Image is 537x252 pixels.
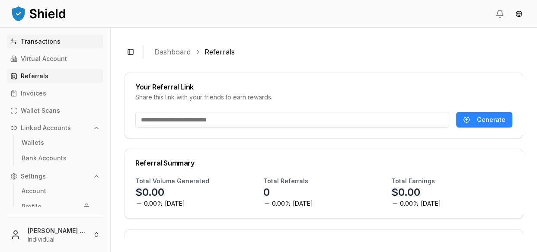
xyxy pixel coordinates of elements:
p: Profile [22,204,42,210]
p: Linked Accounts [21,125,71,131]
p: Account [22,188,46,194]
p: Wallets [22,140,44,146]
p: Bank Accounts [22,155,67,161]
span: Generate [477,115,505,124]
p: $0.00 [135,185,164,199]
p: Referrals [21,73,48,79]
span: 0.00% [DATE] [400,199,441,208]
a: Account [18,184,93,198]
button: [PERSON_NAME] [PERSON_NAME] [PERSON_NAME]Individual [3,221,107,249]
h3: Total Referrals [263,177,308,185]
div: Share this link with your friends to earn rewards. [135,93,512,102]
a: Wallet Scans [7,104,103,118]
span: 0.00% [DATE] [272,199,313,208]
button: Settings [7,169,103,183]
a: Wallets [18,136,93,150]
h3: Total Earnings [391,177,435,185]
button: Generate [456,112,512,128]
p: Transactions [21,38,61,45]
a: Invoices [7,86,103,100]
p: Invoices [21,90,46,96]
a: Referrals [7,69,103,83]
button: Linked Accounts [7,121,103,135]
a: Transactions [7,35,103,48]
a: Bank Accounts [18,151,93,165]
p: Virtual Account [21,56,67,62]
p: Individual [28,235,86,244]
p: Wallet Scans [21,108,60,114]
a: Profile [18,200,93,214]
a: Dashboard [154,47,191,57]
div: Your Referral Link [135,83,512,90]
p: [PERSON_NAME] [PERSON_NAME] [PERSON_NAME] [28,226,86,235]
nav: breadcrumb [154,47,516,57]
p: Settings [21,173,46,179]
img: ShieldPay Logo [10,5,67,22]
p: 0 [263,185,270,199]
h3: Total Volume Generated [135,177,209,185]
a: Referrals [205,47,235,57]
div: Referral Summary [135,159,512,166]
a: Virtual Account [7,52,103,66]
span: 0.00% [DATE] [144,199,185,208]
p: $0.00 [391,185,420,199]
